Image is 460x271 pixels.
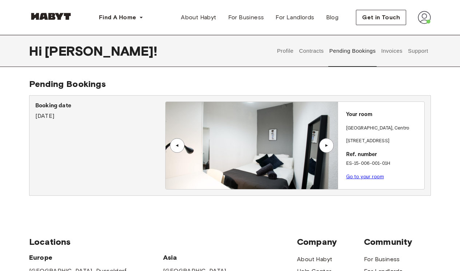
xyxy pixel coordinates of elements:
div: ▲ [174,143,181,148]
img: Image of the room [166,102,338,189]
p: ES-15-006-001-01H [346,160,421,167]
span: Europe [29,253,163,262]
p: Your room [346,111,421,119]
div: user profile tabs [274,35,431,67]
button: Pending Bookings [328,35,377,67]
span: About Habyt [181,13,216,22]
button: Contracts [298,35,325,67]
span: Pending Bookings [29,79,106,89]
p: Ref. number [346,151,421,159]
div: [DATE] [35,101,165,120]
a: For Business [222,10,270,25]
span: Company [297,236,364,247]
span: For Business [228,13,264,22]
span: [PERSON_NAME] ! [45,43,157,59]
p: [GEOGRAPHIC_DATA] , Centro [346,125,409,132]
a: About Habyt [297,255,332,264]
button: Invoices [380,35,403,67]
span: Blog [326,13,339,22]
img: avatar [418,11,431,24]
span: Hi [29,43,45,59]
span: For Landlords [275,13,314,22]
span: Get in Touch [362,13,400,22]
button: Support [407,35,429,67]
span: Community [364,236,431,247]
button: Profile [276,35,295,67]
span: Find A Home [99,13,136,22]
a: For Business [364,255,400,264]
button: Find A Home [93,10,149,25]
a: For Landlords [270,10,320,25]
p: Booking date [35,101,165,110]
span: Asia [163,253,230,262]
button: Get in Touch [356,10,406,25]
p: [STREET_ADDRESS] [346,138,421,145]
img: Habyt [29,13,73,20]
a: Go to your room [346,174,384,179]
div: ▲ [323,143,330,148]
span: Locations [29,236,297,247]
a: About Habyt [175,10,222,25]
a: Blog [320,10,345,25]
